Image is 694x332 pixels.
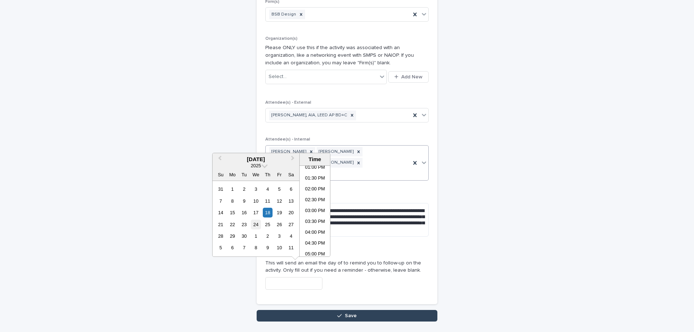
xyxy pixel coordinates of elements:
div: Choose Monday, September 15th, 2025 [227,208,237,217]
li: 02:00 PM [300,184,330,195]
span: Attendee(s) - External [265,100,311,105]
button: Add New [388,71,429,83]
div: Choose Tuesday, September 16th, 2025 [239,208,249,217]
div: Choose Thursday, October 2nd, 2025 [263,231,273,241]
button: Save [257,310,437,322]
span: Save [345,313,357,318]
div: Choose Tuesday, September 23rd, 2025 [239,220,249,229]
div: Choose Sunday, October 5th, 2025 [216,243,226,253]
span: 2025 [251,163,261,168]
div: Choose Monday, September 22nd, 2025 [227,220,237,229]
p: This will send an email the day of to remind you to follow-up on the activity. Only fill out if y... [265,259,429,275]
div: BSB Design [269,10,297,20]
div: Choose Sunday, September 7th, 2025 [216,196,226,206]
div: Sa [286,170,296,180]
div: [PERSON_NAME] [317,158,355,168]
div: Choose Wednesday, October 8th, 2025 [251,243,261,253]
li: 02:30 PM [300,195,330,206]
div: Choose Friday, October 10th, 2025 [274,243,284,253]
div: [PERSON_NAME], AIA, LEED AP BD+C [269,111,348,120]
div: Choose Saturday, September 6th, 2025 [286,184,296,194]
div: Choose Monday, September 29th, 2025 [227,231,237,241]
div: Choose Friday, September 5th, 2025 [274,184,284,194]
div: Choose Monday, October 6th, 2025 [227,243,237,253]
div: Choose Saturday, October 4th, 2025 [286,231,296,241]
span: Attendee(s) - Internal [265,137,310,142]
span: Organization(s) [265,36,297,41]
div: Choose Wednesday, September 17th, 2025 [251,208,261,217]
div: Choose Friday, September 26th, 2025 [274,220,284,229]
div: Choose Tuesday, October 7th, 2025 [239,243,249,253]
li: 03:00 PM [300,206,330,217]
div: Choose Friday, September 12th, 2025 [274,196,284,206]
div: Choose Sunday, August 31st, 2025 [216,184,226,194]
div: Tu [239,170,249,180]
li: 04:30 PM [300,238,330,249]
div: We [251,170,261,180]
div: Choose Friday, October 3rd, 2025 [274,231,284,241]
div: Choose Wednesday, September 24th, 2025 [251,220,261,229]
div: [PERSON_NAME] [269,147,307,157]
div: Choose Wednesday, September 3rd, 2025 [251,184,261,194]
div: [PERSON_NAME] [317,147,355,157]
li: 05:00 PM [300,249,330,260]
button: Previous Month [213,154,225,165]
div: month 2025-09 [215,183,297,254]
button: Next Month [288,154,299,165]
div: Th [263,170,273,180]
div: Choose Saturday, October 11th, 2025 [286,243,296,253]
div: Mo [227,170,237,180]
div: [DATE] [213,156,299,163]
div: Choose Sunday, September 21st, 2025 [216,220,226,229]
li: 01:00 PM [300,163,330,173]
div: Choose Sunday, September 14th, 2025 [216,208,226,217]
li: 04:00 PM [300,228,330,238]
div: Choose Saturday, September 27th, 2025 [286,220,296,229]
div: Fr [274,170,284,180]
div: Choose Tuesday, September 30th, 2025 [239,231,249,241]
div: Choose Wednesday, September 10th, 2025 [251,196,261,206]
div: Choose Tuesday, September 9th, 2025 [239,196,249,206]
div: Choose Saturday, September 20th, 2025 [286,208,296,217]
div: Su [216,170,226,180]
div: Choose Sunday, September 28th, 2025 [216,231,226,241]
div: Select... [269,73,287,81]
span: Add New [401,74,423,79]
div: Choose Wednesday, October 1st, 2025 [251,231,261,241]
div: Choose Thursday, October 9th, 2025 [263,243,273,253]
div: Choose Thursday, September 4th, 2025 [263,184,273,194]
div: Choose Thursday, September 25th, 2025 [263,220,273,229]
div: Choose Thursday, September 18th, 2025 [263,208,273,217]
li: 03:30 PM [300,217,330,228]
div: Choose Saturday, September 13th, 2025 [286,196,296,206]
div: Choose Friday, September 19th, 2025 [274,208,284,217]
div: Choose Monday, September 1st, 2025 [227,184,237,194]
div: Choose Thursday, September 11th, 2025 [263,196,273,206]
li: 01:30 PM [300,173,330,184]
div: Time [301,156,328,163]
div: Choose Monday, September 8th, 2025 [227,196,237,206]
p: Please ONLY use this if the activity was associated with an organization, like a networking event... [265,44,429,66]
div: Choose Tuesday, September 2nd, 2025 [239,184,249,194]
